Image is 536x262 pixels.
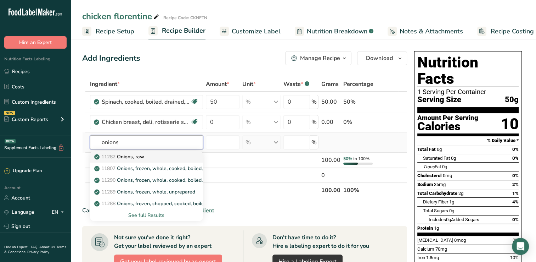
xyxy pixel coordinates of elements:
span: 0g [446,217,451,222]
th: 100.00 [320,182,342,197]
div: NEW [4,111,15,115]
div: Custom Reports [4,116,48,123]
div: Manage Recipe [300,54,340,62]
span: 35mg [434,182,446,187]
p: Onions, raw [96,153,144,160]
a: Notes & Attachments [388,23,463,39]
span: Includes Added Sugars [429,217,479,222]
th: Net Totals [89,182,320,197]
span: 0g [442,164,447,169]
span: Saturated Fat [423,155,450,161]
span: Grams [321,80,339,88]
span: Fat [423,164,441,169]
a: Recipe Setup [82,23,134,39]
span: Serving Size [417,95,461,104]
div: Calories [417,121,478,132]
a: 11289Onions, frozen, whole, unprepared [90,186,203,198]
div: 0% [343,118,373,126]
span: Amount [206,80,229,88]
a: 11282Onions, raw [90,151,203,163]
div: Spinach, cooked, boiled, drained, without salt [102,98,190,106]
span: 4% [512,199,519,204]
span: 11282 [101,153,115,160]
div: chicken florentine [82,10,160,23]
span: 1g [434,225,439,231]
span: 50g [505,95,519,104]
div: Add Ingredients [82,53,140,64]
span: Percentage [343,80,373,88]
span: 0% [512,155,519,161]
a: FAQ . [31,245,39,250]
p: Onions, frozen, chopped, cooked, boiled, drained, without salt [96,200,256,207]
span: 1g [449,199,454,204]
div: Not sure you've done it right? Get your label reviewed by an expert [114,233,211,250]
div: Can't find your ingredient? [82,206,407,215]
a: Privacy Policy [27,250,49,255]
button: Manage Recipe [285,51,351,65]
span: 11807 [101,165,115,172]
span: [MEDICAL_DATA] [417,238,453,243]
span: 0% [512,147,519,152]
a: Customize Label [220,23,281,39]
span: 50% [343,156,352,162]
div: Recipe Code: CKNFTN [163,15,207,21]
div: Don't have time to do it? Hire a labeling expert to do it for you [272,233,369,250]
span: Customize Label [232,27,281,36]
div: See full Results [90,209,203,221]
p: Onions, frozen, whole, unprepared [96,188,195,196]
span: Total Fat [417,147,436,152]
a: About Us . [39,245,56,250]
span: Recipe Setup [96,27,134,36]
span: 1% [512,191,519,196]
span: Notes & Attachments [400,27,463,36]
span: 0% [512,173,519,178]
span: 11288 [101,200,115,207]
span: Total Sugars [423,208,448,213]
span: 0% [512,217,519,222]
span: 0g [451,155,456,161]
div: BETA [5,139,16,143]
button: Download [357,51,407,65]
a: Recipe Builder [148,23,205,40]
div: 0 [321,171,340,180]
div: 1 Serving Per Container [417,88,519,95]
span: Unit [242,80,256,88]
div: 100.00 [321,156,340,164]
span: Total Carbohydrate [417,191,457,196]
a: Hire an Expert . [4,245,29,250]
span: Ingredient [90,80,120,88]
div: Amount Per Serving [417,115,478,121]
input: Add Ingredient [90,135,203,149]
div: Upgrade Plan [4,168,42,175]
th: 100% [342,182,375,197]
span: Cholesterol [417,173,442,178]
i: Trans [423,164,435,169]
span: 2g [458,191,463,196]
span: 11289 [101,189,115,195]
span: Protein [417,225,433,231]
a: 11288Onions, frozen, chopped, cooked, boiled, drained, without salt [90,198,203,209]
section: % Daily Value * [417,136,519,145]
span: Calcium [417,246,434,252]
span: 70mg [435,246,447,252]
span: Iron [417,255,425,260]
span: Recipe Builder [162,26,205,36]
span: 10% [510,255,519,260]
span: 1.8mg [426,255,439,260]
span: 2% [512,182,519,187]
a: Terms & Conditions . [4,245,66,255]
a: Nutrition Breakdown [295,23,373,39]
div: 10 [501,115,519,133]
p: Onions, frozen, whole, cooked, boiled, drained, with salt [96,165,243,172]
span: Download [366,54,393,62]
div: EN [52,208,67,216]
span: Sodium [417,182,433,187]
div: See full Results [96,212,197,219]
span: 0g [449,208,454,213]
span: Nutrition Breakdown [307,27,367,36]
div: 50% [343,98,373,106]
p: Onions, frozen, whole, cooked, boiled, drained, without salt [96,176,251,184]
span: Dietary Fiber [423,199,448,204]
a: 11290Onions, frozen, whole, cooked, boiled, drained, without salt [90,174,203,186]
div: Open Intercom Messenger [512,238,529,255]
